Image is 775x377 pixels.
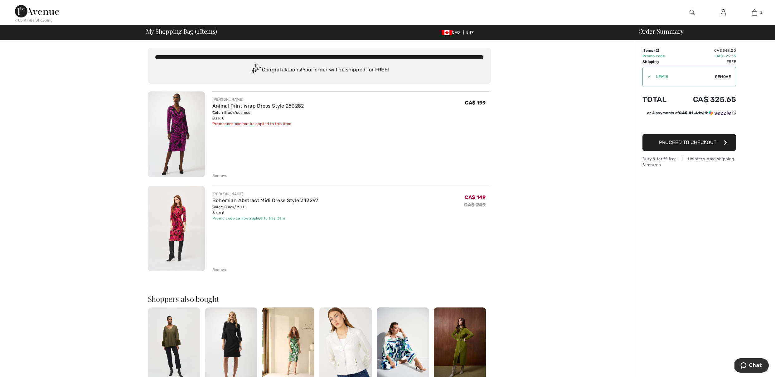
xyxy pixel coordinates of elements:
img: My Bag [752,9,757,16]
input: Promo code [651,67,715,86]
td: Total [642,89,676,110]
td: Promo code [642,53,676,59]
img: Animal Print Wrap Dress Style 253282 [148,91,205,177]
div: [PERSON_NAME] [212,97,304,102]
span: 2 [760,10,763,15]
s: CA$ 249 [464,202,486,208]
a: 2 [739,9,770,16]
span: Remove [715,74,731,80]
a: Sign In [716,9,731,17]
div: Promocode can not be applied to this item [212,121,304,127]
div: Order Summary [631,28,771,34]
img: Sezzle [709,110,731,116]
iframe: PayPal-paypal [642,118,736,132]
span: CA$ 149 [465,194,486,200]
td: Shipping [642,59,676,65]
img: My Info [721,9,726,16]
div: or 4 payments of with [647,110,736,116]
div: Remove [212,267,228,273]
span: 2 [656,48,658,53]
span: Proceed to Checkout [659,139,716,145]
iframe: Opens a widget where you can chat to one of our agents [734,358,769,374]
td: CA$ 325.65 [676,89,736,110]
div: Color: Black/Multi Size: 6 [212,204,318,215]
span: My Shopping Bag ( Items) [146,28,217,34]
span: CAD [442,30,462,35]
div: < Continue Shopping [15,17,53,23]
span: CA$ 199 [465,100,486,106]
h2: Shoppers also bought [148,295,491,302]
div: Congratulations! Your order will be shipped for FREE! [155,64,483,76]
a: Bohemian Abstract Midi Dress Style 243297 [212,197,318,203]
div: ✔ [643,74,651,80]
div: Remove [212,173,228,178]
div: [PERSON_NAME] [212,191,318,197]
td: CA$ 348.00 [676,48,736,53]
a: Animal Print Wrap Dress Style 253282 [212,103,304,109]
div: Duty & tariff-free | Uninterrupted shipping & returns [642,156,736,168]
span: CA$ 81.41 [679,111,700,115]
button: Proceed to Checkout [642,134,736,151]
td: Items ( ) [642,48,676,53]
img: 1ère Avenue [15,5,59,17]
span: EN [466,30,474,35]
div: or 4 payments ofCA$ 81.41withSezzle Click to learn more about Sezzle [642,110,736,118]
span: 2 [197,27,200,35]
img: Canadian Dollar [442,30,452,35]
img: Congratulation2.svg [249,64,262,76]
img: search the website [690,9,695,16]
div: Color: Black/cosmos Size: 8 [212,110,304,121]
div: Promo code can be applied to this item [212,215,318,221]
td: Free [676,59,736,65]
td: CA$ -22.35 [676,53,736,59]
img: Bohemian Abstract Midi Dress Style 243297 [148,186,205,272]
